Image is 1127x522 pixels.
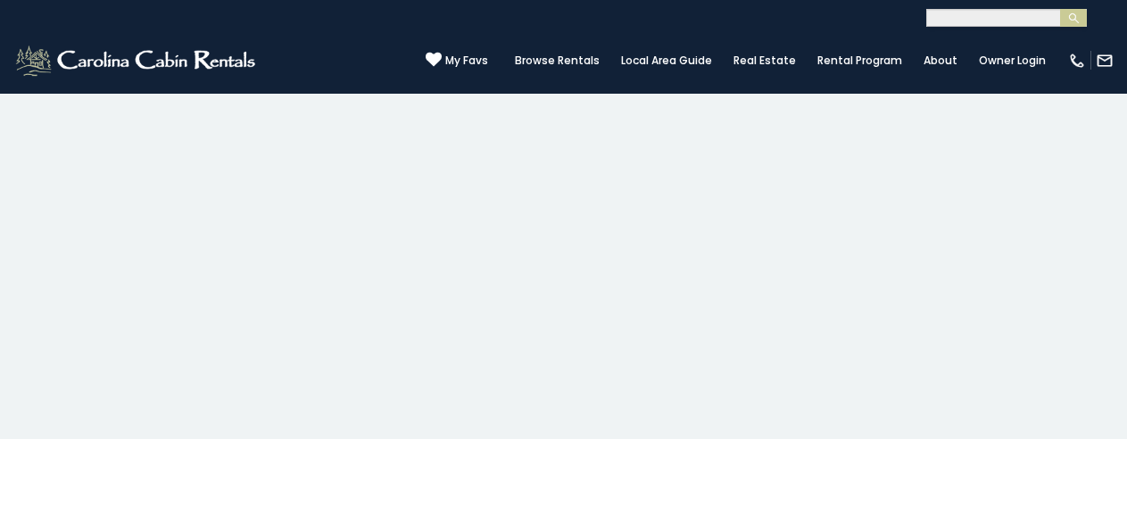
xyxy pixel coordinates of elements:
[1068,52,1086,70] img: phone-regular-white.png
[808,48,911,73] a: Rental Program
[426,52,488,70] a: My Favs
[506,48,609,73] a: Browse Rentals
[1096,52,1114,70] img: mail-regular-white.png
[612,48,721,73] a: Local Area Guide
[970,48,1055,73] a: Owner Login
[445,53,488,69] span: My Favs
[725,48,805,73] a: Real Estate
[915,48,966,73] a: About
[13,43,261,79] img: White-1-2.png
